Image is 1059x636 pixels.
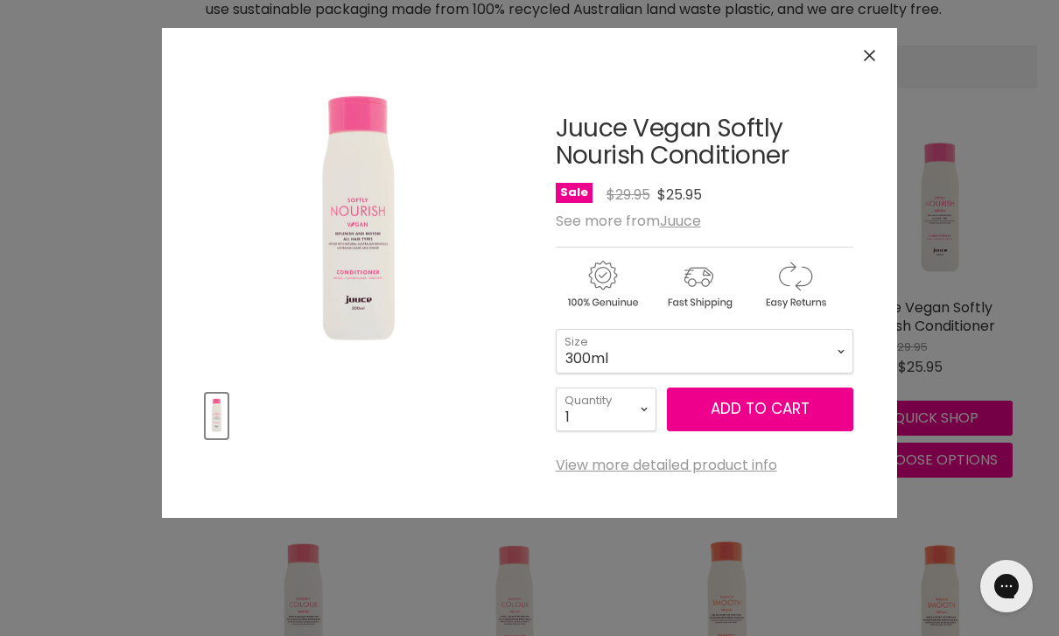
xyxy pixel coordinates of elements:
[971,554,1041,619] iframe: Gorgias live chat messenger
[288,72,427,376] img: Juuce Vegan Softly Nourish Conditioner
[748,258,841,311] img: returns.gif
[556,111,789,172] a: Juuce Vegan Softly Nourish Conditioner
[556,258,649,311] img: genuine.gif
[556,183,593,203] span: Sale
[711,398,810,419] span: Add to cart
[556,458,777,473] a: View more detailed product info
[206,394,228,438] button: Juuce Vegan Softly Nourish Conditioner
[652,258,745,311] img: shipping.gif
[203,388,513,438] div: Product thumbnails
[667,388,853,431] button: Add to cart
[556,211,701,231] span: See more from
[556,388,656,431] select: Quantity
[206,72,510,376] div: Juuce Vegan Softly Nourish Conditioner image. Click or Scroll to Zoom.
[851,37,888,74] button: Close
[660,211,701,231] a: Juuce
[607,185,650,205] span: $29.95
[207,395,226,437] img: Juuce Vegan Softly Nourish Conditioner
[657,185,702,205] span: $25.95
